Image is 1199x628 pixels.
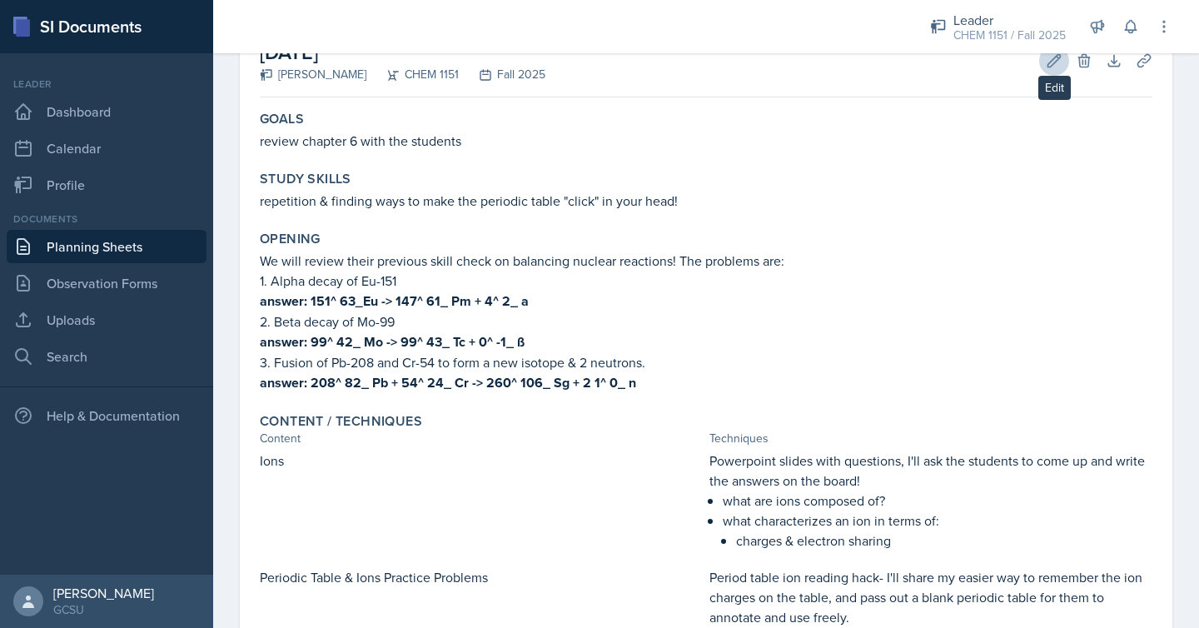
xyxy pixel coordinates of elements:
button: Edit [1039,46,1069,76]
p: review chapter 6 with the students [260,131,1152,151]
a: Observation Forms [7,267,206,300]
div: Fall 2025 [459,66,545,83]
div: [PERSON_NAME] [53,585,154,601]
label: Opening [260,231,321,247]
p: Period table ion reading hack- I'll share my easier way to remember the ion charges on the table,... [709,567,1152,627]
p: charges & electron sharing [736,531,1152,551]
div: GCSU [53,601,154,618]
label: Content / Techniques [260,413,422,430]
p: what characterizes an ion in terms of: [723,511,1152,531]
a: Calendar [7,132,206,165]
p: We will review their previous skill check on balancing nuclear reactions! The problems are: [260,251,1152,271]
label: Study Skills [260,171,351,187]
div: Help & Documentation [7,399,206,432]
p: 2. Beta decay of Mo-99 [260,312,1152,331]
a: Planning Sheets [7,230,206,263]
div: [PERSON_NAME] [260,66,366,83]
div: Content [260,430,703,447]
p: 1. Alpha decay of Eu-151 [260,271,1152,291]
div: Techniques [709,430,1152,447]
strong: answer: 151^ 63 Eu -> 147^ 61_ Pm + 4^ 2_ a [260,292,529,311]
p: 3. Fusion of Pb-208 and Cr-54 to form a new isotope & 2 neutrons. [260,352,1152,372]
p: what are ions composed of? [723,491,1152,511]
p: Powerpoint slides with questions, I'll ask the students to come up and write the answers on the b... [709,451,1152,491]
div: CHEM 1151 [366,66,459,83]
strong: answer: 99^ 42_ Mo -> 99^ 43_ Tc + 0^ -1_ ß [260,332,525,351]
div: Documents [7,212,206,227]
div: CHEM 1151 / Fall 2025 [953,27,1066,44]
a: Search [7,340,206,373]
p: Periodic Table & Ions Practice Problems [260,567,703,587]
a: Dashboard [7,95,206,128]
a: Uploads [7,303,206,336]
label: Goals [260,111,304,127]
p: Ions [260,451,703,471]
p: repetition & finding ways to make the periodic table "click" in your head! [260,191,1152,211]
strong: answer: 208^ 82_ Pb + 54^ 24_ Cr -> 260^ 106_ Sg + 2 1^ 0_ n [260,373,636,392]
div: Leader [953,10,1066,30]
div: Leader [7,77,206,92]
em: _ [356,292,363,311]
a: Profile [7,168,206,202]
